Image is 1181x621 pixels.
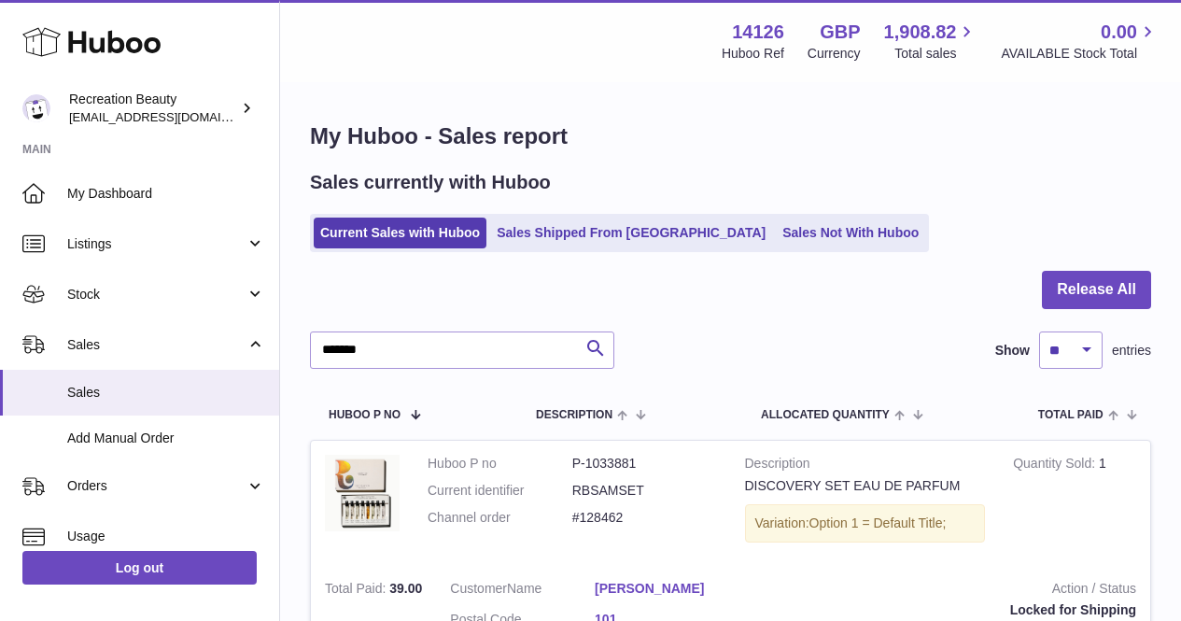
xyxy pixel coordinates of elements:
dd: P-1033881 [572,455,717,473]
span: 1,908.82 [884,20,957,45]
h2: Sales currently with Huboo [310,170,551,195]
strong: 14126 [732,20,784,45]
a: Log out [22,551,257,585]
label: Show [995,342,1030,360]
dt: Huboo P no [428,455,572,473]
span: [EMAIL_ADDRESS][DOMAIN_NAME] [69,109,274,124]
span: Total sales [894,45,977,63]
a: [PERSON_NAME] [595,580,739,598]
span: 0.00 [1101,20,1137,45]
strong: Total Paid [325,581,389,600]
div: Locked for Shipping [767,601,1136,619]
span: Usage [67,528,265,545]
span: Description [536,409,612,421]
a: Sales Not With Huboo [776,218,925,248]
dt: Current identifier [428,482,572,500]
strong: Action / Status [767,580,1136,602]
img: production@recreationbeauty.com [22,94,50,122]
span: Total paid [1038,409,1104,421]
h1: My Huboo - Sales report [310,121,1151,151]
a: 1,908.82 Total sales [884,20,978,63]
strong: Description [745,455,986,477]
dt: Name [450,580,595,602]
strong: GBP [820,20,860,45]
span: ALLOCATED Quantity [761,409,890,421]
span: Sales [67,384,265,402]
span: Option 1 = Default Title; [809,515,947,530]
div: Huboo Ref [722,45,784,63]
div: Recreation Beauty [69,91,237,126]
span: Listings [67,235,246,253]
span: My Dashboard [67,185,265,203]
button: Release All [1042,271,1151,309]
span: entries [1112,342,1151,360]
div: Currency [808,45,861,63]
a: 0.00 AVAILABLE Stock Total [1001,20,1159,63]
strong: Quantity Sold [1013,456,1099,475]
span: Orders [67,477,246,495]
span: Sales [67,336,246,354]
div: Variation: [745,504,986,543]
td: 1 [999,441,1150,566]
span: Huboo P no [329,409,401,421]
dd: #128462 [572,509,717,527]
img: ANWD_12ML.jpg [325,455,400,531]
dt: Channel order [428,509,572,527]
a: Current Sales with Huboo [314,218,486,248]
span: Add Manual Order [67,430,265,447]
span: 39.00 [389,581,422,596]
span: AVAILABLE Stock Total [1001,45,1159,63]
dd: RBSAMSET [572,482,717,500]
div: DISCOVERY SET EAU DE PARFUM [745,477,986,495]
span: Customer [450,581,507,596]
a: Sales Shipped From [GEOGRAPHIC_DATA] [490,218,772,248]
span: Stock [67,286,246,303]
